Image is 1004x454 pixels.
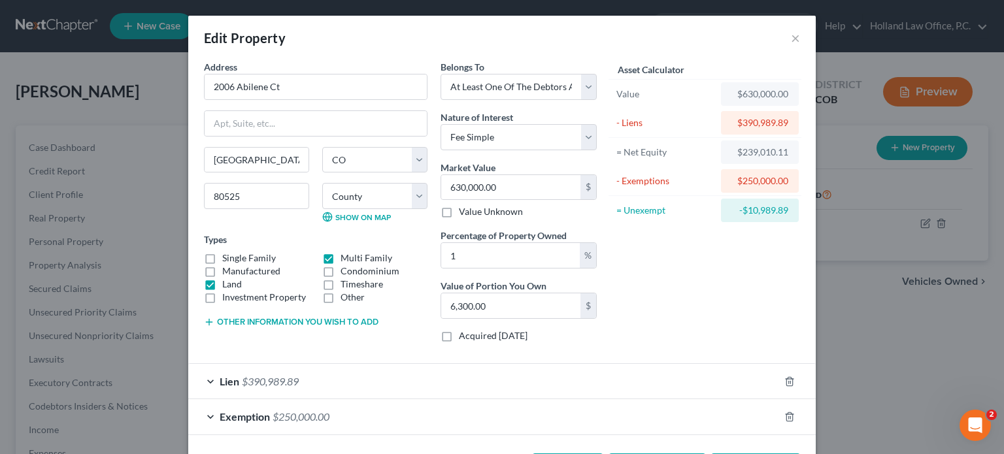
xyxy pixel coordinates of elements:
label: Manufactured [222,265,280,278]
input: Enter zip... [204,183,309,209]
label: Condominium [341,265,399,278]
input: 0.00 [441,175,580,200]
div: % [580,243,596,268]
div: $ [580,175,596,200]
div: = Unexempt [616,204,715,217]
div: -$10,989.89 [731,204,788,217]
label: Percentage of Property Owned [441,229,567,242]
label: Land [222,278,242,291]
a: Show on Map [322,212,391,222]
input: Apt, Suite, etc... [205,111,427,136]
div: = Net Equity [616,146,715,159]
label: Value Unknown [459,205,523,218]
span: $250,000.00 [273,410,329,423]
input: Enter address... [205,74,427,99]
span: Address [204,61,237,73]
button: × [791,30,800,46]
span: Belongs To [441,61,484,73]
label: Single Family [222,251,276,265]
label: Acquired [DATE] [459,329,527,342]
label: Timeshare [341,278,383,291]
div: $630,000.00 [731,88,788,101]
label: Value of Portion You Own [441,279,546,293]
span: 2 [986,410,997,420]
input: 0.00 [441,243,580,268]
div: - Liens [616,116,715,129]
input: Enter city... [205,148,309,172]
label: Asset Calculator [618,63,684,76]
label: Other [341,291,365,304]
div: Edit Property [204,29,286,47]
label: Multi Family [341,251,392,265]
label: Investment Property [222,291,306,304]
div: $250,000.00 [731,174,788,187]
div: $ [580,293,596,318]
button: Other information you wish to add [204,317,378,327]
div: Value [616,88,715,101]
span: Lien [220,375,239,387]
label: Market Value [441,161,495,174]
div: $239,010.11 [731,146,788,159]
div: $390,989.89 [731,116,788,129]
input: 0.00 [441,293,580,318]
div: - Exemptions [616,174,715,187]
iframe: Intercom live chat [960,410,991,441]
label: Types [204,233,227,246]
label: Nature of Interest [441,110,513,124]
span: Exemption [220,410,270,423]
span: $390,989.89 [242,375,299,387]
